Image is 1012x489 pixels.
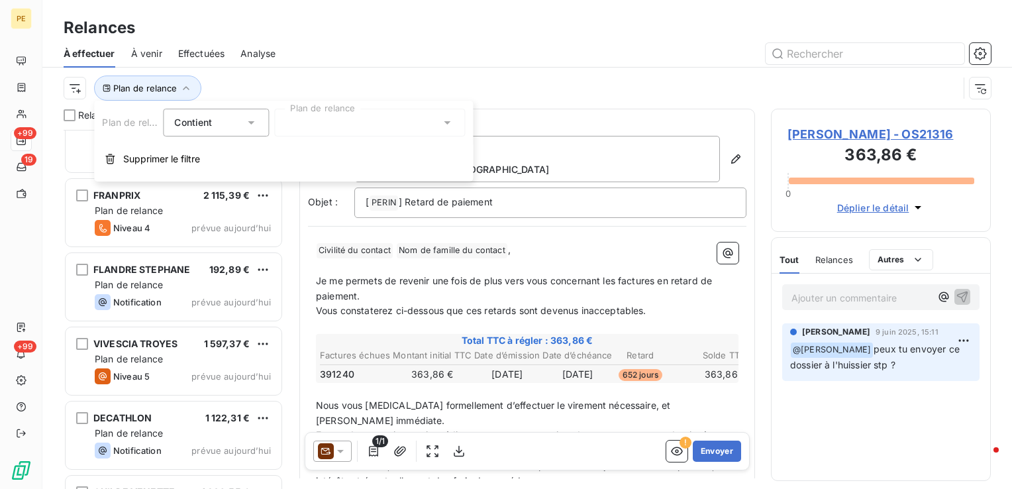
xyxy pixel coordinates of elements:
span: prévue aujourd’hui [191,297,271,307]
span: [ [366,196,369,207]
p: [STREET_ADDRESS] [366,154,709,164]
span: Supprimer le filtre [123,152,200,166]
span: peux tu envoyer ce dossier à l'huissier stp ? [790,343,962,370]
span: 9 juin 2025, 15:11 [876,328,938,336]
iframe: Intercom live chat [967,444,999,476]
span: 1/1 [372,435,388,447]
span: 1 597,37 € [204,338,250,349]
th: Date d’échéance [542,349,613,362]
span: Contient [174,117,212,128]
span: 19 [21,154,36,166]
span: 0 [785,188,791,199]
span: Je me permets de revenir une fois de plus vers vous concernant les factures en retard de paiement. [316,275,715,301]
span: À venir [131,47,162,60]
span: Niveau 4 [113,223,150,233]
div: PE [11,8,32,29]
th: Factures échues [319,349,391,362]
button: Envoyer [693,441,741,462]
span: DECATHLON [93,412,152,423]
span: +99 [14,127,36,139]
span: 652 jours [619,369,662,381]
th: Retard [615,349,666,362]
span: 2 115,39 € [203,190,250,201]
span: PERIN [370,195,398,211]
a: +99 [11,130,31,151]
span: prévue aujourd’hui [191,371,271,382]
span: Nous vous [MEDICAL_DATA] formellement d’effectuer le virement nécessaire, et [PERSON_NAME] immédi... [316,400,674,426]
span: En cas de non-paiement immédiat, nous serons contraints de transmettre votre dossier à notre avoc... [316,429,737,456]
th: Montant initial TTC [392,349,472,362]
p: [PERSON_NAME] [366,143,709,154]
th: Solde TTC [668,349,747,362]
span: Analyse [240,47,276,60]
span: Civilité du contact [317,243,393,258]
span: Objet : [308,196,338,207]
h3: Relances [64,16,135,40]
span: Effectuées [178,47,225,60]
span: Niveau 5 [113,371,150,382]
span: [PERSON_NAME] - OS21316 [787,125,974,143]
span: Nom de famille du contact [397,243,507,258]
input: Rechercher [766,43,964,64]
span: Notification [113,445,162,456]
span: +99 [14,341,36,353]
span: 192,89 € [209,264,250,275]
span: Tout [780,254,799,265]
th: Date d’émission [474,349,540,362]
span: FLANDRE STEPHANE [93,264,190,275]
h3: 363,86 € [787,143,974,170]
td: [DATE] [542,367,613,382]
span: À effectuer [64,47,115,60]
td: 363,86 € [668,367,747,382]
span: Plan de relance [102,117,170,128]
span: Déplier le détail [837,201,909,215]
span: Plan de relance [95,427,163,439]
span: 391240 [320,368,354,381]
span: 1 122,31 € [205,412,250,423]
span: Vous constaterez ci-dessous que ces retards sont devenus inacceptables. [316,305,646,316]
button: Plan de relance [94,76,201,101]
span: FRANPRIX [93,190,140,201]
span: , [508,244,511,255]
td: [DATE] [474,367,540,382]
td: 363,86 € [392,367,472,382]
span: Relances [78,109,118,122]
span: VIVESCIA TROYES [93,338,177,349]
button: Autres [869,249,933,270]
span: ] Retard de paiement [399,196,493,207]
img: Logo LeanPay [11,460,32,481]
div: grid [64,130,283,489]
span: @ [PERSON_NAME] [791,343,873,358]
span: Notification [113,297,162,307]
span: prévue aujourd’hui [191,445,271,456]
span: Plan de relance [95,205,163,216]
span: Plan de relance [113,83,177,93]
span: prévue aujourd’hui [191,223,271,233]
span: [PERSON_NAME] [802,326,870,338]
button: Supprimer le filtre [94,144,473,174]
span: Total TTC à régler : 363,86 € [318,334,736,347]
a: 19 [11,156,31,178]
button: Déplier le détail [833,200,929,215]
span: Plan de relance [95,279,163,290]
span: Relances [815,254,853,265]
span: Plan de relance [95,353,163,364]
p: 68350 DIDENHEIM , [GEOGRAPHIC_DATA] [366,164,709,175]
